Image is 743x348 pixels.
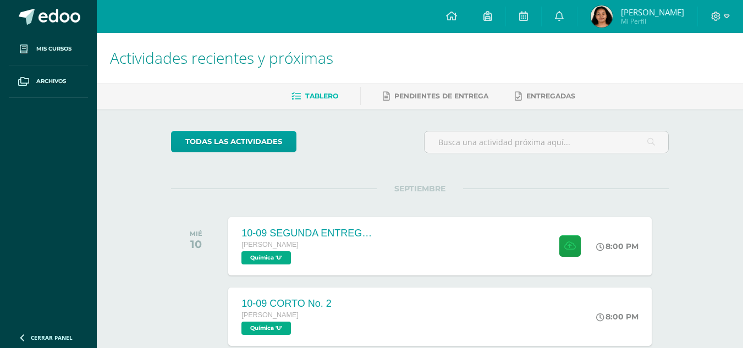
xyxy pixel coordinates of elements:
[110,47,333,68] span: Actividades recientes y próximas
[171,131,296,152] a: todas las Actividades
[31,334,73,341] span: Cerrar panel
[9,33,88,65] a: Mis cursos
[190,237,202,251] div: 10
[305,92,338,100] span: Tablero
[621,16,684,26] span: Mi Perfil
[190,230,202,237] div: MIÉ
[596,241,639,251] div: 8:00 PM
[241,298,331,310] div: 10-09 CORTO No. 2
[241,311,299,319] span: [PERSON_NAME]
[383,87,488,105] a: Pendientes de entrega
[425,131,668,153] input: Busca una actividad próxima aquí...
[515,87,575,105] a: Entregadas
[36,77,66,86] span: Archivos
[291,87,338,105] a: Tablero
[377,184,463,194] span: SEPTIEMBRE
[394,92,488,100] span: Pendientes de entrega
[36,45,71,53] span: Mis cursos
[241,322,291,335] span: Química 'U'
[526,92,575,100] span: Entregadas
[621,7,684,18] span: [PERSON_NAME]
[596,312,639,322] div: 8:00 PM
[9,65,88,98] a: Archivos
[241,251,291,264] span: Química 'U'
[241,228,373,239] div: 10-09 SEGUNDA ENTREGA DE GUÍA
[241,241,299,248] span: [PERSON_NAME]
[591,5,613,27] img: cb4148081ef252bd29a6a4424fd4a5bd.png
